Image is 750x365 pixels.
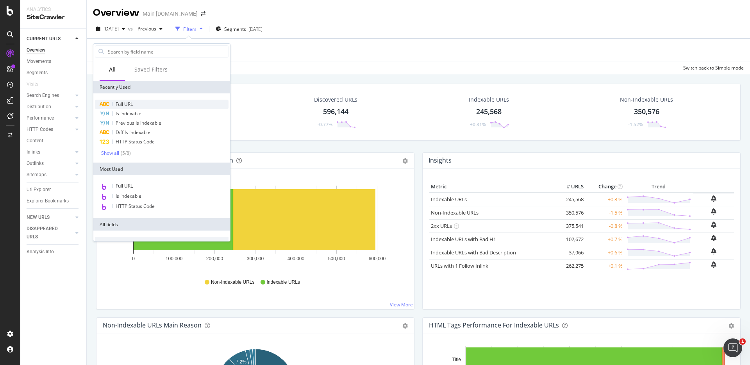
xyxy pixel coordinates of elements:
[729,323,734,329] div: gear
[554,193,586,206] td: 245,568
[134,23,166,35] button: Previous
[27,159,73,168] a: Outlinks
[27,137,43,145] div: Content
[554,206,586,219] td: 350,576
[27,171,46,179] div: Sitemaps
[143,10,198,18] div: Main [DOMAIN_NAME]
[27,213,50,222] div: NEW URLS
[134,66,168,73] div: Saved Filters
[27,248,81,256] a: Analysis Info
[431,209,479,216] a: Non-Indexable URLs
[93,81,230,93] div: Recently Used
[116,120,161,126] span: Previous Is Indexable
[27,197,81,205] a: Explorer Bookmarks
[267,279,300,286] span: Indexable URLs
[27,91,59,100] div: Search Engines
[318,121,332,128] div: -0.77%
[116,101,133,107] span: Full URL
[711,261,716,268] div: bell-plus
[27,13,80,22] div: SiteCrawler
[206,256,223,261] text: 200,000
[27,57,81,66] a: Movements
[628,121,643,128] div: -1.52%
[27,80,38,88] div: Visits
[476,107,502,117] div: 245,568
[183,26,196,32] div: Filters
[586,259,625,272] td: +0.1 %
[27,114,73,122] a: Performance
[103,321,202,329] div: Non-Indexable URLs Main Reason
[27,225,66,241] div: DISAPPEARED URLS
[27,35,73,43] a: CURRENT URLS
[711,208,716,215] div: bell-plus
[586,219,625,233] td: -0.8 %
[27,213,73,222] a: NEW URLS
[103,181,408,272] svg: A chart.
[27,69,48,77] div: Segments
[723,338,742,357] iframe: Intercom live chat
[27,91,73,100] a: Search Engines
[554,219,586,233] td: 375,541
[554,259,586,272] td: 262,275
[128,25,134,32] span: vs
[116,129,150,136] span: Diff Is Indexable
[683,64,744,71] div: Switch back to Simple mode
[212,23,266,35] button: Segments[DATE]
[116,138,155,145] span: HTTP Status Code
[132,256,135,261] text: 0
[634,107,659,117] div: 350,576
[27,171,73,179] a: Sitemaps
[429,155,452,166] h4: Insights
[620,96,673,104] div: Non-Indexable URLs
[27,35,61,43] div: CURRENT URLS
[711,235,716,241] div: bell-plus
[93,6,139,20] div: Overview
[211,279,254,286] span: Non-Indexable URLs
[369,256,386,261] text: 600,000
[134,25,156,32] span: Previous
[431,249,516,256] a: Indexable URLs with Bad Description
[586,206,625,219] td: -1.5 %
[116,203,155,209] span: HTTP Status Code
[554,233,586,246] td: 102,672
[429,181,554,193] th: Metric
[586,181,625,193] th: Change
[27,46,81,54] a: Overview
[27,46,45,54] div: Overview
[27,80,46,88] a: Visits
[27,103,51,111] div: Distribution
[431,236,496,243] a: Indexable URLs with Bad H1
[93,218,230,231] div: All fields
[93,23,128,35] button: [DATE]
[625,181,693,193] th: Trend
[27,103,73,111] a: Distribution
[95,237,229,249] div: URLs
[27,148,40,156] div: Inlinks
[27,186,81,194] a: Url Explorer
[27,225,73,241] a: DISAPPEARED URLS
[554,181,586,193] th: # URLS
[27,248,54,256] div: Analysis Info
[711,222,716,228] div: bell-plus
[27,197,69,205] div: Explorer Bookmarks
[116,182,133,189] span: Full URL
[390,301,413,308] a: View More
[109,66,116,73] div: All
[201,11,205,16] div: arrow-right-arrow-left
[739,338,746,345] span: 1
[27,125,53,134] div: HTTP Codes
[586,193,625,206] td: +0.3 %
[711,195,716,202] div: bell-plus
[104,25,119,32] span: 2025 Sep. 7th
[116,110,141,117] span: Is Indexable
[287,256,305,261] text: 400,000
[711,248,716,254] div: bell-plus
[586,246,625,259] td: +0.6 %
[27,6,80,13] div: Analytics
[101,150,119,156] div: Show all
[236,359,247,365] text: 7.2%
[27,125,73,134] a: HTTP Codes
[27,186,51,194] div: Url Explorer
[116,193,141,199] span: Is Indexable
